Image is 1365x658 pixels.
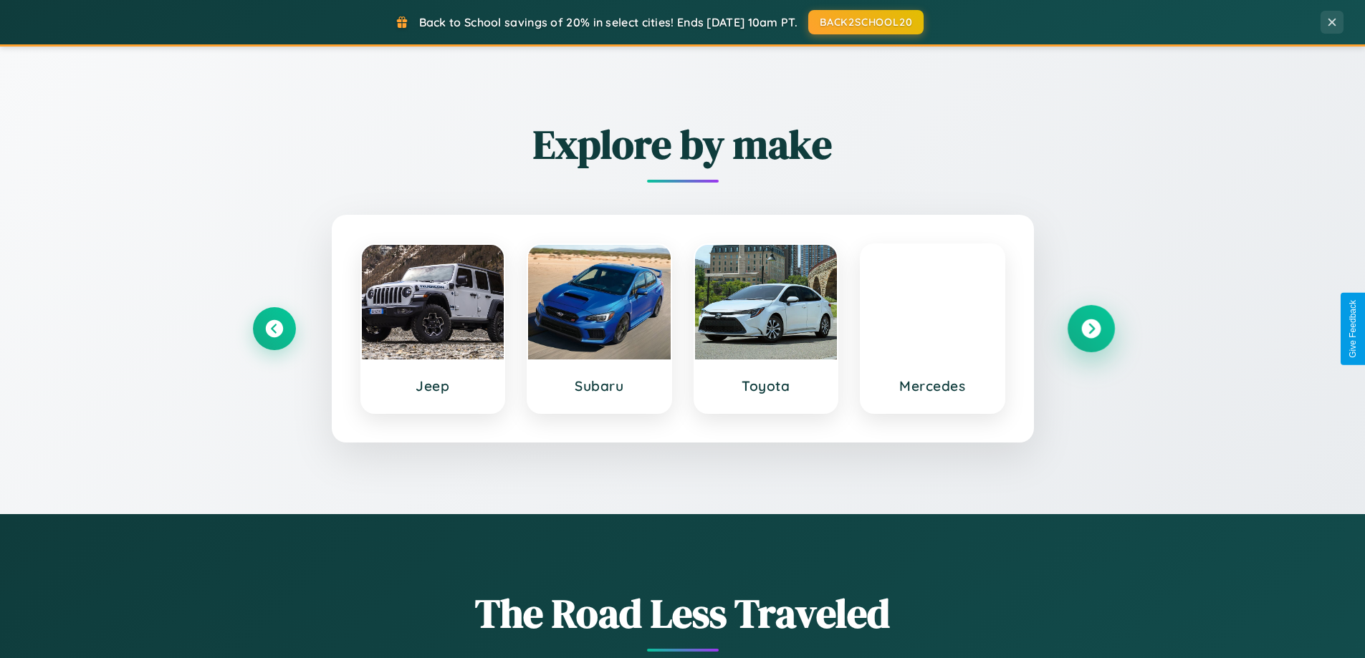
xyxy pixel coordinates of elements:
[808,10,924,34] button: BACK2SCHOOL20
[876,377,990,395] h3: Mercedes
[253,586,1113,641] h1: The Road Less Traveled
[253,117,1113,172] h2: Explore by make
[1348,300,1358,358] div: Give Feedback
[709,377,823,395] h3: Toyota
[542,377,656,395] h3: Subaru
[419,15,798,29] span: Back to School savings of 20% in select cities! Ends [DATE] 10am PT.
[376,377,490,395] h3: Jeep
